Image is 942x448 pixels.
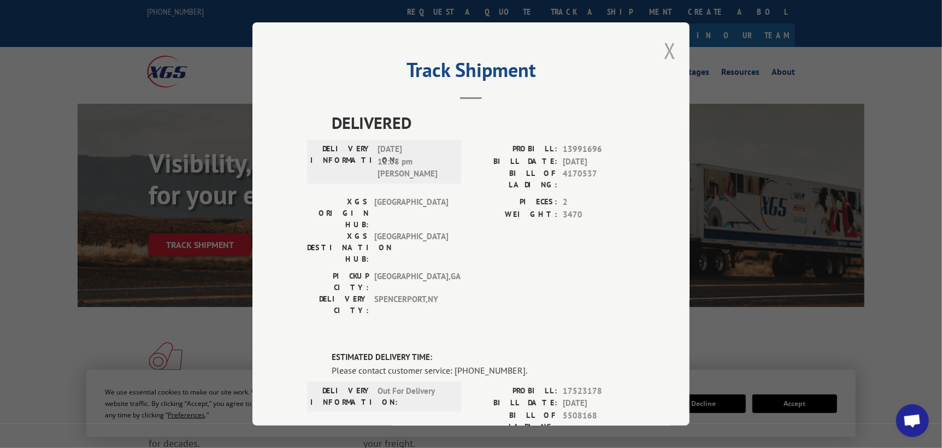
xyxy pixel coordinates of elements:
label: DELIVERY CITY: [307,293,369,316]
span: [GEOGRAPHIC_DATA] [374,231,448,265]
label: PICKUP CITY: [307,270,369,293]
label: PROBILL: [471,385,557,398]
span: 5508168 [563,410,635,433]
label: BILL DATE: [471,156,557,168]
button: Close modal [664,36,676,65]
label: PIECES: [471,196,557,209]
label: BILL DATE: [471,397,557,410]
span: [GEOGRAPHIC_DATA] , GA [374,270,448,293]
span: Out For Delivery [378,385,451,408]
span: 2 [563,196,635,209]
span: [GEOGRAPHIC_DATA] [374,196,448,231]
label: BILL OF LADING: [471,168,557,191]
h2: Track Shipment [307,62,635,83]
label: DELIVERY INFORMATION: [310,143,372,180]
div: Open chat [896,404,929,437]
label: DELIVERY INFORMATION: [310,385,372,408]
span: 3470 [563,209,635,221]
label: BILL OF LADING: [471,410,557,433]
label: XGS ORIGIN HUB: [307,196,369,231]
span: [DATE] [563,156,635,168]
span: SPENCERPORT , NY [374,293,448,316]
label: ESTIMATED DELIVERY TIME: [332,351,635,364]
span: [DATE] [563,397,635,410]
label: WEIGHT: [471,209,557,221]
label: XGS DESTINATION HUB: [307,231,369,265]
label: PROBILL: [471,143,557,156]
span: DELIVERED [332,110,635,135]
span: [DATE] 12:08 pm [PERSON_NAME] [378,143,451,180]
span: 17523178 [563,385,635,398]
span: 13991696 [563,143,635,156]
span: 4170537 [563,168,635,191]
div: Please contact customer service: [PHONE_NUMBER]. [332,364,635,377]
